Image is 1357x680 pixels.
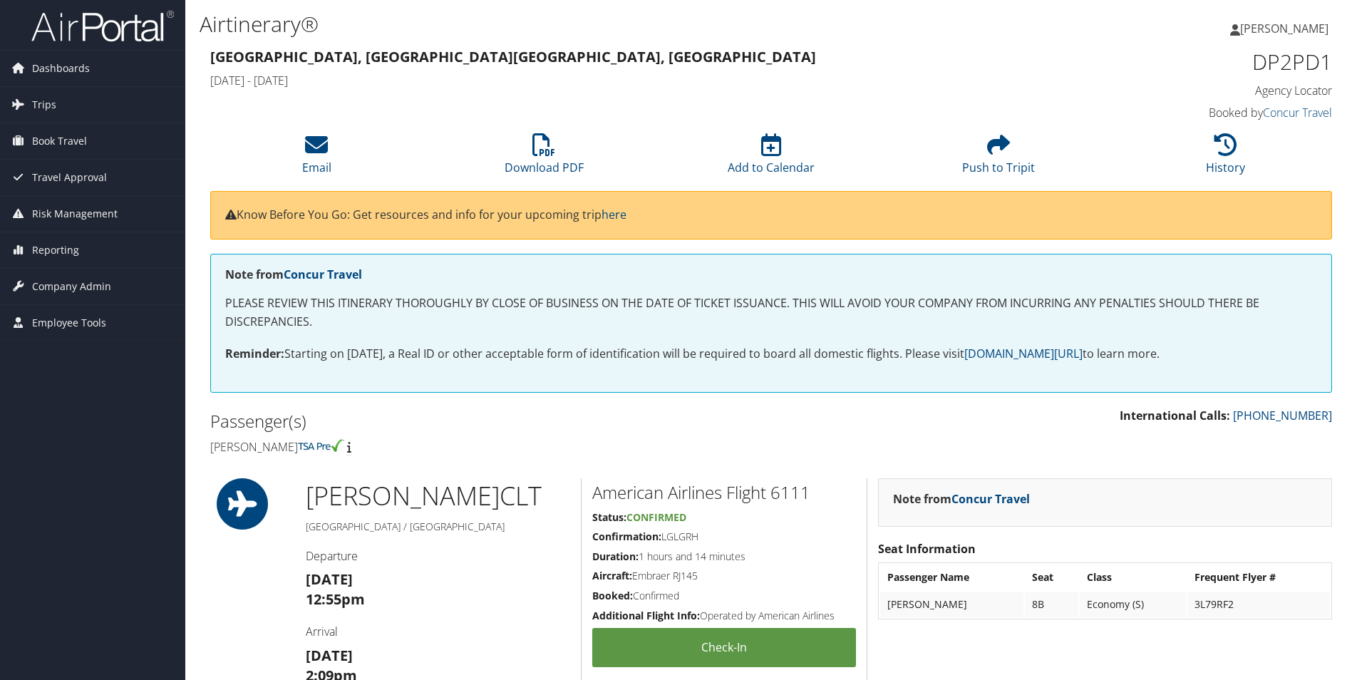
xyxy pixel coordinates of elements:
[210,73,1046,88] h4: [DATE] - [DATE]
[1206,141,1245,175] a: History
[592,530,661,543] strong: Confirmation:
[225,346,284,361] strong: Reminder:
[1233,408,1332,423] a: [PHONE_NUMBER]
[1187,592,1330,617] td: 3L79RF2
[592,510,626,524] strong: Status:
[1230,7,1343,50] a: [PERSON_NAME]
[225,206,1317,225] p: Know Before You Go: Get resources and info for your upcoming trip
[1068,105,1332,120] h4: Booked by
[32,160,107,195] span: Travel Approval
[962,141,1035,175] a: Push to Tripit
[306,478,570,514] h1: [PERSON_NAME] CLT
[32,305,106,341] span: Employee Tools
[878,541,976,557] strong: Seat Information
[592,550,639,563] strong: Duration:
[592,530,856,544] h5: LGLGRH
[592,589,856,603] h5: Confirmed
[302,141,331,175] a: Email
[626,510,686,524] span: Confirmed
[306,548,570,564] h4: Departure
[298,439,344,452] img: tsa-precheck.png
[592,628,856,667] a: Check-in
[32,269,111,304] span: Company Admin
[225,294,1317,331] p: PLEASE REVIEW THIS ITINERARY THOROUGHLY BY CLOSE OF BUSINESS ON THE DATE OF TICKET ISSUANCE. THIS...
[880,592,1023,617] td: [PERSON_NAME]
[210,47,816,66] strong: [GEOGRAPHIC_DATA], [GEOGRAPHIC_DATA] [GEOGRAPHIC_DATA], [GEOGRAPHIC_DATA]
[964,346,1083,361] a: [DOMAIN_NAME][URL]
[210,439,760,455] h4: [PERSON_NAME]
[284,267,362,282] a: Concur Travel
[602,207,626,222] a: here
[1080,592,1186,617] td: Economy (S)
[306,646,353,665] strong: [DATE]
[200,9,961,39] h1: Airtinerary®
[32,123,87,159] span: Book Travel
[32,232,79,268] span: Reporting
[306,589,365,609] strong: 12:55pm
[1240,21,1328,36] span: [PERSON_NAME]
[728,141,815,175] a: Add to Calendar
[306,624,570,639] h4: Arrival
[592,569,856,583] h5: Embraer RJ145
[880,565,1023,590] th: Passenger Name
[31,9,174,43] img: airportal-logo.png
[306,520,570,534] h5: [GEOGRAPHIC_DATA] / [GEOGRAPHIC_DATA]
[592,569,632,582] strong: Aircraft:
[951,491,1030,507] a: Concur Travel
[32,196,118,232] span: Risk Management
[225,345,1317,364] p: Starting on [DATE], a Real ID or other acceptable form of identification will be required to boar...
[1187,565,1330,590] th: Frequent Flyer #
[592,609,700,622] strong: Additional Flight Info:
[1025,592,1078,617] td: 8B
[592,480,856,505] h2: American Airlines Flight 6111
[32,51,90,86] span: Dashboards
[592,550,856,564] h5: 1 hours and 14 minutes
[1025,565,1078,590] th: Seat
[1080,565,1186,590] th: Class
[505,141,584,175] a: Download PDF
[306,570,353,589] strong: [DATE]
[592,589,633,602] strong: Booked:
[1120,408,1230,423] strong: International Calls:
[210,409,760,433] h2: Passenger(s)
[1263,105,1332,120] a: Concur Travel
[32,87,56,123] span: Trips
[592,609,856,623] h5: Operated by American Airlines
[1068,83,1332,98] h4: Agency Locator
[893,491,1030,507] strong: Note from
[1068,47,1332,77] h1: DP2PD1
[225,267,362,282] strong: Note from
